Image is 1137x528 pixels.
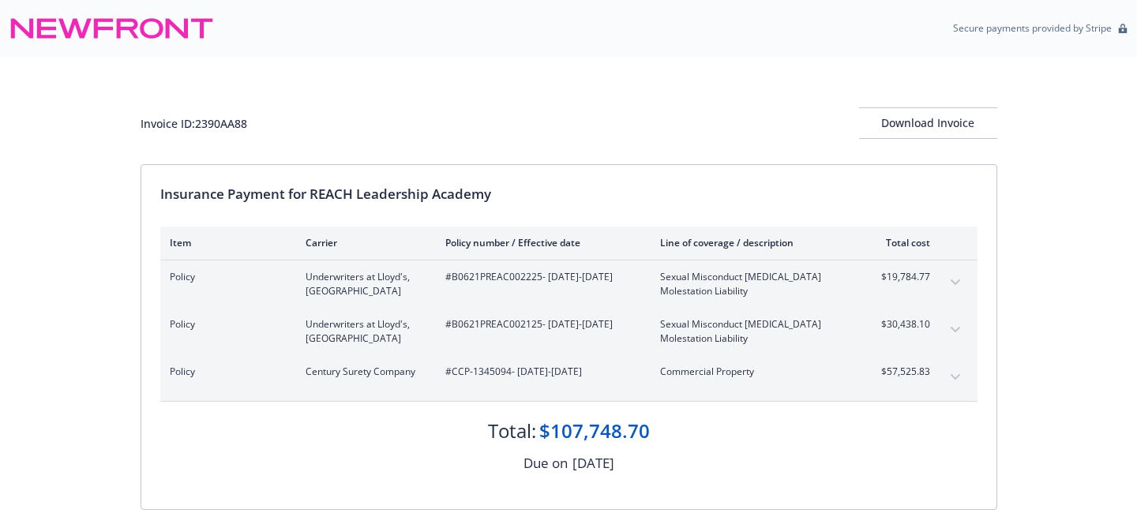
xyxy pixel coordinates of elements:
[572,453,614,474] div: [DATE]
[660,365,846,379] span: Commercial Property
[871,365,930,379] span: $57,525.83
[539,418,650,444] div: $107,748.70
[953,21,1112,35] p: Secure payments provided by Stripe
[160,260,978,308] div: PolicyUnderwriters at Lloyd's, [GEOGRAPHIC_DATA]#B0621PREAC002225- [DATE]-[DATE]Sexual Misconduct...
[306,365,420,379] span: Century Surety Company
[859,107,997,139] button: Download Invoice
[445,365,635,379] span: #CCP-1345094 - [DATE]-[DATE]
[306,236,420,249] div: Carrier
[445,270,635,284] span: #B0621PREAC002225 - [DATE]-[DATE]
[943,317,968,343] button: expand content
[160,184,978,204] div: Insurance Payment for REACH Leadership Academy
[660,236,846,249] div: Line of coverage / description
[445,236,635,249] div: Policy number / Effective date
[306,317,420,346] span: Underwriters at Lloyd's, [GEOGRAPHIC_DATA]
[660,270,846,298] span: Sexual Misconduct [MEDICAL_DATA] Molestation Liability
[306,270,420,298] span: Underwriters at Lloyd's, [GEOGRAPHIC_DATA]
[141,115,247,132] div: Invoice ID: 2390AA88
[871,270,930,284] span: $19,784.77
[943,365,968,390] button: expand content
[160,355,978,401] div: PolicyCentury Surety Company#CCP-1345094- [DATE]-[DATE]Commercial Property$57,525.83expand content
[660,317,846,346] span: Sexual Misconduct [MEDICAL_DATA] Molestation Liability
[523,453,568,474] div: Due on
[445,317,635,331] span: #B0621PREAC002125 - [DATE]-[DATE]
[170,270,280,284] span: Policy
[859,108,997,138] div: Download Invoice
[170,236,280,249] div: Item
[943,270,968,295] button: expand content
[160,308,978,355] div: PolicyUnderwriters at Lloyd's, [GEOGRAPHIC_DATA]#B0621PREAC002125- [DATE]-[DATE]Sexual Misconduct...
[170,365,280,379] span: Policy
[170,317,280,331] span: Policy
[488,418,536,444] div: Total:
[871,317,930,331] span: $30,438.10
[871,236,930,249] div: Total cost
